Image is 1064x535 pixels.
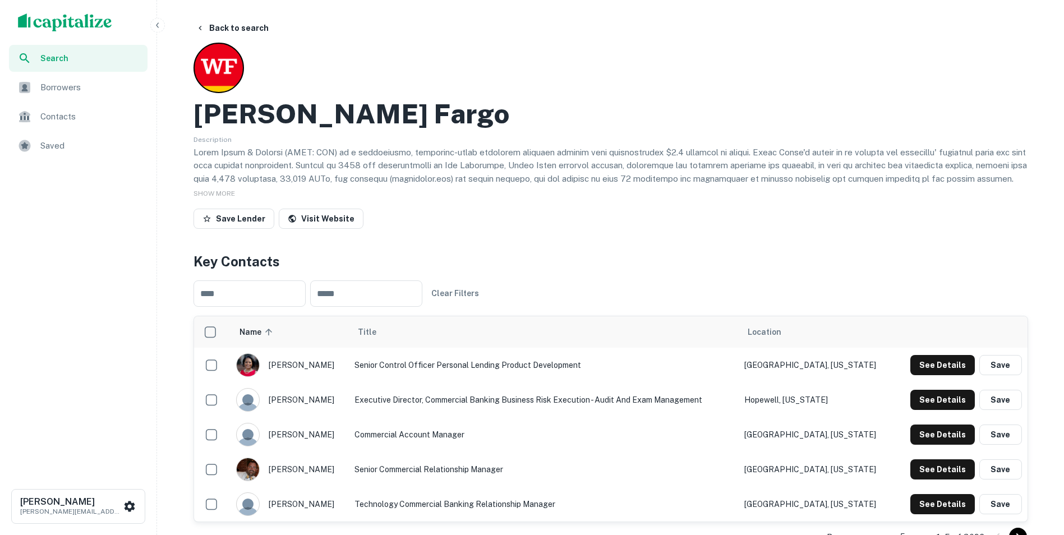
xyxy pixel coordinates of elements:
[9,132,148,159] a: Saved
[910,425,975,445] button: See Details
[237,354,259,376] img: 1655055188522
[236,423,344,446] div: [PERSON_NAME]
[739,348,894,382] td: [GEOGRAPHIC_DATA], [US_STATE]
[237,458,259,481] img: 1575758961656
[349,382,739,417] td: Executive Director, Commercial Banking Business Risk Execution - Audit and Exam Management
[739,316,894,348] th: Location
[739,487,894,522] td: [GEOGRAPHIC_DATA], [US_STATE]
[236,353,344,377] div: [PERSON_NAME]
[237,493,259,515] img: 9c8pery4andzj6ohjkjp54ma2
[194,136,232,144] span: Description
[910,355,975,375] button: See Details
[979,390,1022,410] button: Save
[910,494,975,514] button: See Details
[979,494,1022,514] button: Save
[239,325,276,339] span: Name
[979,355,1022,375] button: Save
[20,497,121,506] h6: [PERSON_NAME]
[194,316,1028,522] div: scrollable content
[40,110,141,123] span: Contacts
[1008,445,1064,499] iframe: Chat Widget
[40,81,141,94] span: Borrowers
[349,487,739,522] td: Technology Commercial Banking Relationship Manager
[236,388,344,412] div: [PERSON_NAME]
[194,98,510,130] h2: [PERSON_NAME] Fargo
[194,146,1028,238] p: Lorem Ipsum & Dolorsi (AMET: CON) ad e seddoeiusmo, temporinc-utlab etdolorem aliquaen adminim ve...
[739,452,894,487] td: [GEOGRAPHIC_DATA], [US_STATE]
[194,251,1028,271] h4: Key Contacts
[979,425,1022,445] button: Save
[739,417,894,452] td: [GEOGRAPHIC_DATA], [US_STATE]
[349,348,739,382] td: Senior Control Officer Personal Lending Product Development
[910,459,975,479] button: See Details
[349,452,739,487] td: Senior Commercial Relationship Manager
[237,389,259,411] img: 9c8pery4andzj6ohjkjp54ma2
[349,316,739,348] th: Title
[11,489,145,524] button: [PERSON_NAME][PERSON_NAME][EMAIL_ADDRESS][DOMAIN_NAME]
[20,506,121,516] p: [PERSON_NAME][EMAIL_ADDRESS][DOMAIN_NAME]
[979,459,1022,479] button: Save
[9,103,148,130] a: Contacts
[231,316,349,348] th: Name
[236,492,344,516] div: [PERSON_NAME]
[236,458,344,481] div: [PERSON_NAME]
[18,13,112,31] img: capitalize-logo.png
[194,190,235,197] span: SHOW MORE
[194,209,274,229] button: Save Lender
[358,325,391,339] span: Title
[427,283,483,303] button: Clear Filters
[279,209,363,229] a: Visit Website
[40,52,141,64] span: Search
[910,390,975,410] button: See Details
[9,45,148,72] a: Search
[739,382,894,417] td: Hopewell, [US_STATE]
[40,139,141,153] span: Saved
[748,325,781,339] span: Location
[237,423,259,446] img: 9c8pery4andzj6ohjkjp54ma2
[349,417,739,452] td: Commercial Account Manager
[191,18,273,38] button: Back to search
[9,74,148,101] a: Borrowers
